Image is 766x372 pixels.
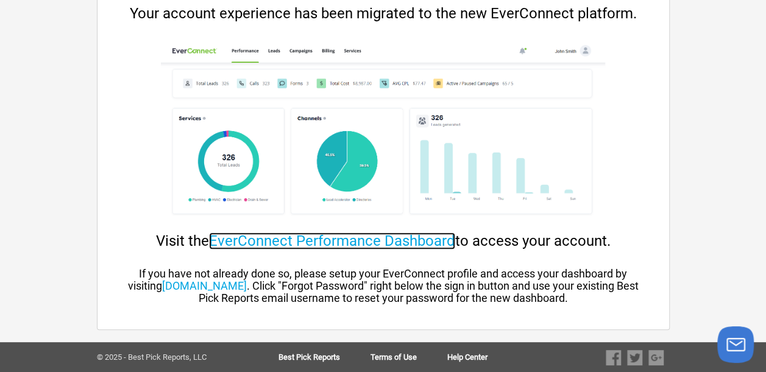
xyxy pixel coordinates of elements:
[161,40,605,223] img: cp-dashboard.png
[122,232,645,249] div: Visit the to access your account.
[122,268,645,304] div: If you have not already done so, please setup your EverConnect profile and access your dashboard ...
[162,279,247,292] a: [DOMAIN_NAME]
[371,353,447,362] a: Terms of Use
[122,5,645,22] div: Your account experience has been migrated to the new EverConnect platform.
[447,353,488,362] a: Help Center
[717,326,754,363] button: Launch chat
[209,232,455,249] a: EverConnect Performance Dashboard
[97,353,240,362] div: © 2025 - Best Pick Reports, LLC
[278,353,371,362] a: Best Pick Reports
